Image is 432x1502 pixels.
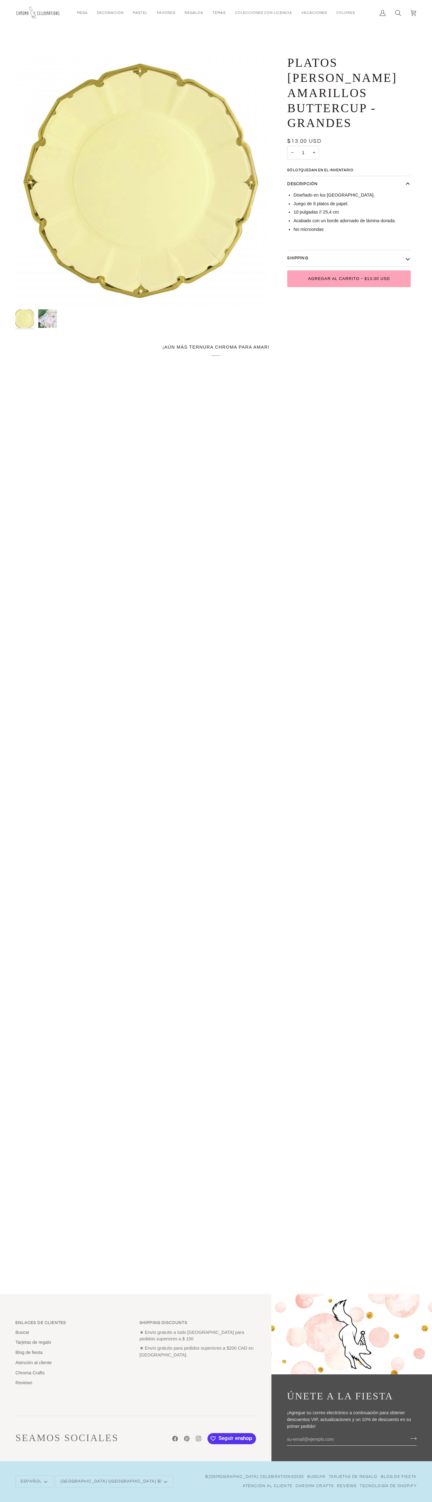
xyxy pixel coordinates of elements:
[293,226,411,233] li: No microondas
[157,10,175,15] span: favores
[296,1484,334,1488] a: Chroma Crafts
[360,1484,417,1488] a: Tecnología de Shopify
[293,218,411,224] li: Acabado con un borde adornado de lámina dorada.
[185,10,203,15] span: Regalos
[308,276,359,281] span: Agregar al carrito
[140,1329,256,1343] p: ★ Envío gratuito a todo [GEOGRAPHIC_DATA] para pedidos superiores a $ 150
[287,176,411,192] button: Descripción
[287,138,321,144] span: $13.00 USD
[287,270,411,287] button: Agregar al carrito
[15,1380,32,1385] a: Reviews
[140,1320,256,1329] p: Shipping Discounts
[293,209,411,216] li: 10 pulgadas // 25,4 cm
[77,10,88,15] span: Mesa
[287,1390,417,1402] h3: Únete a la fiesta
[15,1320,132,1329] p: Enlaces
[287,146,319,160] input: Cantidad
[336,10,355,15] span: Colores
[15,309,34,328] img: Platos llanos amarillos Buttercup - Grandes
[235,10,292,15] span: Colecciones con licencia
[287,1410,417,1430] p: ¡Agregue su correo electrónico a continuación para obtener descuentos VIP, actualizaciones y un 1...
[364,276,390,281] span: $13.00 USD
[140,1345,256,1359] p: ★ Envío gratuito para pedidos superiores a $200 CAD en [GEOGRAPHIC_DATA].
[15,1370,44,1375] a: Chroma Crafts
[359,276,364,281] span: •
[337,1484,357,1488] a: Reviews
[15,1475,54,1488] button: Español
[209,1474,294,1479] a: [DEMOGRAPHIC_DATA] Celebrations
[15,344,417,356] h2: ¡Aún más ternura Chroma para amar!
[329,1474,378,1479] a: Tarjetas de regalo
[309,146,319,160] button: Aumentar cantidad
[38,309,57,328] img: Platos llanos amarillos Buttercup - Grandes
[301,10,327,15] span: Vacaciones
[287,1433,406,1445] input: su-email@ejemplo.com
[15,1360,52,1365] a: Atención al cliente
[133,10,148,15] span: Pastel
[287,250,411,266] button: Shipping
[287,146,297,160] button: Disminuir cantidad
[97,10,124,15] span: Decoración
[15,5,62,21] img: Chroma Celebrations
[307,1474,326,1479] a: Buscar
[15,1340,51,1345] a: Tarjetas de regalo
[205,1474,304,1480] span: © 2025
[15,1350,43,1355] a: Blog de fiesta
[15,1432,119,1446] h3: Seamos sociales
[287,55,406,131] h1: Platos [PERSON_NAME] amarillos Buttercup - Grandes
[212,10,226,15] span: Temas
[15,1330,29,1335] a: Buscar
[293,192,411,199] li: Diseñado en los [GEOGRAPHIC_DATA].
[55,1475,174,1488] button: [GEOGRAPHIC_DATA] ([GEOGRAPHIC_DATA] $)
[298,168,300,172] span: 7
[406,1433,417,1443] button: Suscribir
[381,1474,417,1479] a: Blog de fiesta
[15,55,266,306] img: Platos llanos amarillos Buttercup - Grandes
[293,201,411,207] li: Juego de 8 platos de papel.
[287,168,355,172] span: Sólo quedan en el inventario
[243,1484,292,1488] a: Atención al cliente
